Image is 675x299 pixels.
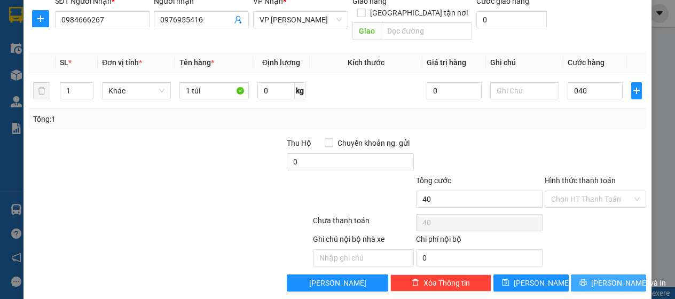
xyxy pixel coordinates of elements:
span: Thu Hộ [287,139,311,147]
span: save [502,279,509,287]
span: SL [60,58,68,67]
strong: CÔNG TY VẬN TẢI ĐỨC TRƯỞNG [23,6,138,14]
strong: HOTLINE : [45,15,81,23]
span: [PERSON_NAME] [514,277,571,289]
div: Tổng: 1 [33,113,261,125]
span: [PERSON_NAME] và In [591,277,666,289]
span: 0395003765 [34,27,81,36]
button: printer[PERSON_NAME] và In [571,274,646,292]
div: Chi phí nội bộ [416,233,543,249]
button: plus [631,82,642,99]
span: - [31,27,81,36]
span: Nhận [8,78,25,86]
input: 0 [427,82,482,99]
button: save[PERSON_NAME] [493,274,569,292]
button: plus [32,10,49,27]
div: Ghi chú nội bộ nhà xe [313,233,414,249]
span: VP Trần Bình [260,12,342,28]
label: Hình thức thanh toán [545,176,616,185]
span: Giá trị hàng [427,58,466,67]
button: deleteXóa Thông tin [390,274,491,292]
span: Giao [352,22,381,40]
span: Kích thước [348,58,384,67]
input: Cước giao hàng [476,11,546,28]
span: user-add [234,15,242,24]
span: Khác [108,83,164,99]
th: Ghi chú [486,52,563,73]
span: plus [632,86,641,95]
span: VP Diêm Điền - [31,39,136,58]
span: Cước hàng [568,58,605,67]
input: Nhập ghi chú [313,249,414,266]
span: kg [295,82,305,99]
input: Ghi Chú [490,82,559,99]
span: [PERSON_NAME] [309,277,366,289]
div: Chưa thanh toán [312,215,415,233]
span: Định lượng [262,58,300,67]
span: - [33,64,83,73]
span: delete [412,279,419,287]
span: Chuyển khoản ng. gửi [333,137,414,149]
span: 0333203443 [36,64,83,73]
input: VD: Bàn, Ghế [179,82,248,99]
button: [PERSON_NAME] [287,274,388,292]
span: CỔNG LÀNG [GEOGRAPHIC_DATA] [31,75,107,91]
span: 19009397 [83,15,115,23]
span: printer [579,279,587,287]
span: plus [33,14,49,23]
span: Tên hàng [179,58,214,67]
span: Tổng cước [416,176,451,185]
span: [GEOGRAPHIC_DATA] tận nơi [366,7,472,19]
input: Dọc đường [381,22,472,40]
span: Xóa Thông tin [423,277,470,289]
span: Đơn vị tính [102,58,142,67]
button: delete [33,82,50,99]
span: Gửi [8,39,19,47]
